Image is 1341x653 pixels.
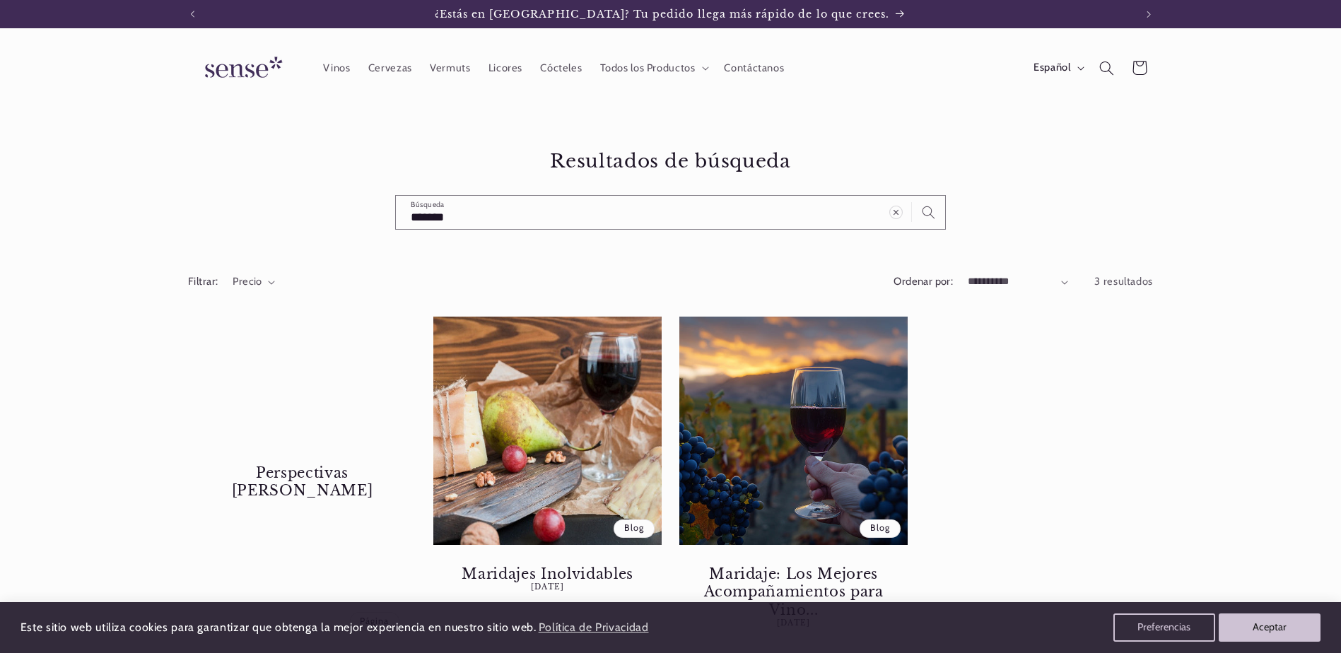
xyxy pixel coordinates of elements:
[323,61,350,75] span: Vinos
[912,196,944,228] button: Búsqueda
[879,196,912,228] button: Borrar término de búsqueda
[1024,54,1090,82] button: Español
[368,61,412,75] span: Cervezas
[1091,52,1123,84] summary: Búsqueda
[315,52,359,83] a: Vinos
[448,565,647,582] a: Maridajes Inolvidables
[1094,275,1153,288] span: 3 resultados
[488,61,522,75] span: Licores
[430,61,470,75] span: Vermuts
[359,52,421,83] a: Cervezas
[1033,60,1070,76] span: Español
[421,52,479,83] a: Vermuts
[188,274,218,290] h2: Filtrar:
[715,52,793,83] a: Contáctanos
[532,52,591,83] a: Cócteles
[21,620,537,634] span: Este sitio web utiliza cookies para garantizar que obtenga la mejor experiencia en nuestro sitio ...
[479,52,532,83] a: Licores
[591,52,715,83] summary: Todos los Productos
[233,275,262,288] span: Precio
[694,565,893,618] a: Maridaje: Los Mejores Acompañamientos para Vino...
[182,42,300,94] a: Sense
[188,48,294,88] img: Sense
[435,8,890,20] span: ¿Estás en [GEOGRAPHIC_DATA]? Tu pedido llega más rápido de lo que crees.
[203,464,402,500] a: Perspectivas [PERSON_NAME]
[724,61,784,75] span: Contáctanos
[600,61,696,75] span: Todos los Productos
[188,149,1153,173] h1: Resultados de búsqueda
[233,274,275,290] summary: Precio
[1113,613,1215,642] button: Preferencias
[894,275,953,288] label: Ordenar por:
[1219,613,1320,642] button: Aceptar
[540,61,582,75] span: Cócteles
[536,616,650,640] a: Política de Privacidad (opens in a new tab)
